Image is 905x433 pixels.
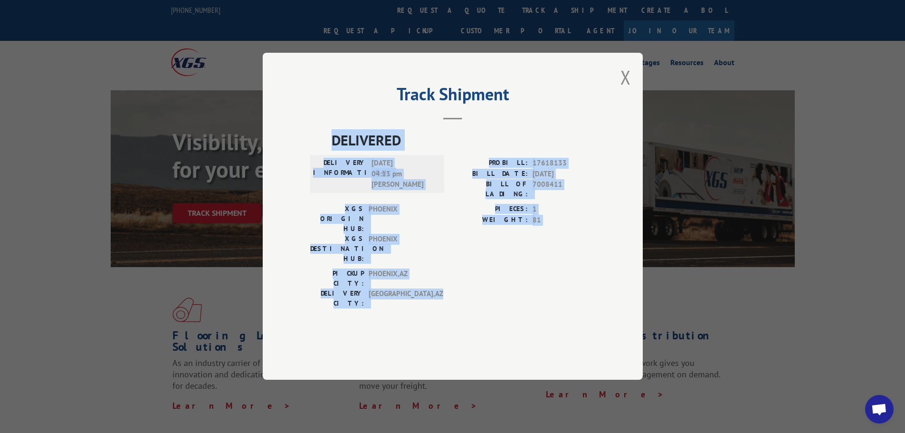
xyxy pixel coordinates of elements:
[310,269,364,289] label: PICKUP CITY:
[620,65,631,90] button: Close modal
[453,158,528,169] label: PROBILL:
[369,269,433,289] span: PHOENIX , AZ
[453,204,528,215] label: PIECES:
[369,289,433,309] span: [GEOGRAPHIC_DATA] , AZ
[310,289,364,309] label: DELIVERY CITY:
[533,180,595,200] span: 7008411
[369,234,433,264] span: PHOENIX
[865,395,894,423] div: Open chat
[453,215,528,226] label: WEIGHT:
[310,234,364,264] label: XGS DESTINATION HUB:
[310,87,595,106] h2: Track Shipment
[372,158,436,191] span: [DATE] 04:13 pm [PERSON_NAME]
[332,130,595,151] span: DELIVERED
[533,169,595,180] span: [DATE]
[313,158,367,191] label: DELIVERY INFORMATION:
[533,215,595,226] span: 81
[533,204,595,215] span: 1
[453,169,528,180] label: BILL DATE:
[369,204,433,234] span: PHOENIX
[533,158,595,169] span: 17618133
[453,180,528,200] label: BILL OF LADING:
[310,204,364,234] label: XGS ORIGIN HUB:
